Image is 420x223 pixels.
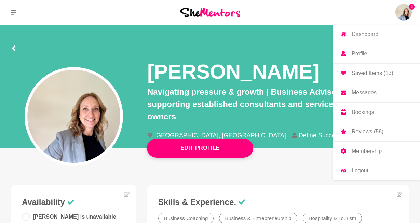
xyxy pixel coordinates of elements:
[147,86,409,123] p: Navigating pressure & growth | Business Advisor & Coach supporting established consultants and se...
[147,132,292,139] li: [GEOGRAPHIC_DATA], [GEOGRAPHIC_DATA]
[352,148,382,154] p: Membership
[180,8,240,17] img: She Mentors Logo
[333,25,420,44] a: Dashboard
[333,64,420,83] a: Saved Items (13)
[333,122,420,141] a: Reviews (58)
[395,4,412,21] img: Sarah Howell
[147,59,319,84] h1: [PERSON_NAME]
[395,4,412,21] a: Sarah Howell3DashboardProfileSaved Items (13)MessagesBookingsReviews (58)MembershipLogout
[352,109,374,115] p: Bookings
[352,51,367,56] p: Profile
[352,31,378,37] p: Dashboard
[333,83,420,102] a: Messages
[352,90,377,95] p: Messages
[409,4,415,10] span: 3
[333,103,420,122] a: Bookings
[352,70,393,76] p: Saved Items (13)
[22,197,125,207] h3: Availability
[333,44,420,63] a: Profile
[352,129,383,134] p: Reviews (58)
[147,139,253,158] button: Edit Profile
[158,197,398,207] h3: Skills & Experience.
[352,168,368,173] p: Logout
[292,132,375,139] li: Define Success Coaching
